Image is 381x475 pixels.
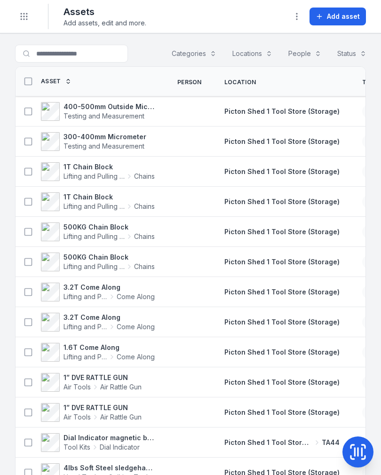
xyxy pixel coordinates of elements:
span: Lifting and Pulling Tools [63,292,107,301]
span: Testing and Measurement [63,112,144,120]
a: Picton Shed 1 Tool Store (Storage) [224,378,340,387]
a: Dial Indicator magnetic baseTool KitsDial Indicator [41,433,155,452]
a: 300-400mm MicrometerTesting and Measurement [41,132,146,151]
span: Picton Shed 1 Tool Store (Storage) [224,167,340,175]
strong: 3.2T Come Along [63,283,155,292]
a: 3.2T Come AlongLifting and Pulling ToolsCome Along [41,283,155,301]
span: Lifting and Pulling Tools [63,172,125,181]
button: People [282,45,327,63]
a: Picton Shed 1 Tool Store (Storage) [224,287,340,297]
h2: Assets [63,5,146,18]
span: Picton Shed 1 Tool Store (Storage) [224,288,340,296]
a: 1” DVE RATTLE GUNAir ToolsAir Rattle Gun [41,373,142,392]
a: 1T Chain BlockLifting and Pulling ToolsChains [41,192,155,211]
strong: 1” DVE RATTLE GUN [63,373,142,382]
span: Picton Shed 1 Tool Store (Storage) [224,107,340,115]
button: Add asset [310,8,366,25]
a: Picton Shed 1 Tool Store (Storage) [224,107,340,116]
strong: 1.6T Come Along [63,343,155,352]
span: Picton Shed 1 Tool Store (Storage) [224,228,340,236]
span: Come Along [117,292,155,301]
span: Add assets, edit and more. [63,18,146,28]
a: Picton Shed 1 Tool Store (Storage) [224,257,340,267]
button: Locations [226,45,278,63]
a: 1.6T Come AlongLifting and Pulling ToolsCome Along [41,343,155,362]
span: Picton Shed 1 Tool Store (Storage) [224,408,340,416]
span: Air Rattle Gun [100,412,142,422]
a: Picton Shed 1 Tool Store (Storage) [224,317,340,327]
a: Picton Shed 1 Tool Store (Storage) [224,137,340,146]
span: Come Along [117,352,155,362]
span: Come Along [117,322,155,332]
span: Picton Shed 1 Tool Store (Storage) [224,258,340,266]
strong: 1T Chain Block [63,162,155,172]
span: Air Tools [63,412,91,422]
span: Person [177,79,202,86]
span: Picton Shed 1 Tool Store (Storage) [224,198,340,206]
span: Picton Shed 1 Tool Store (Storage) [224,318,340,326]
strong: 3.2T Come Along [63,313,155,322]
span: Chains [134,232,155,241]
span: Dial Indicator [100,443,140,452]
strong: 1” DVE RATTLE GUN [63,403,142,412]
span: Air Rattle Gun [100,382,142,392]
span: Chains [134,172,155,181]
span: Lifting and Pulling Tools [63,232,125,241]
strong: 4lbs Soft Steel sledgehammer [63,463,155,473]
span: Location [224,79,256,86]
a: Picton Shed 1 Tool Store (Storage) [224,197,340,206]
a: 500KG Chain BlockLifting and Pulling ToolsChains [41,222,155,241]
span: Picton Shed 1 Tool Store (Storage) [224,137,340,145]
span: Lifting and Pulling Tools [63,262,125,271]
strong: 500KG Chain Block [63,253,155,262]
span: Lifting and Pulling Tools [63,202,125,211]
strong: 400-500mm Outside Micrometer [63,102,155,111]
span: TA44 [322,438,340,447]
strong: 1T Chain Block [63,192,155,202]
a: 1T Chain BlockLifting and Pulling ToolsChains [41,162,155,181]
span: Picton Shed 1 Tool Store (Storage) [224,378,340,386]
strong: 500KG Chain Block [63,222,155,232]
span: Tag [362,79,375,86]
a: 3.2T Come AlongLifting and Pulling ToolsCome Along [41,313,155,332]
span: Chains [134,262,155,271]
span: Lifting and Pulling Tools [63,322,107,332]
button: Categories [166,45,222,63]
a: 1” DVE RATTLE GUNAir ToolsAir Rattle Gun [41,403,142,422]
a: Picton Shed 1 Tool Store (Storage) [224,408,340,417]
span: Picton Shed 1 Tool Store (Storage) [224,438,312,447]
button: Status [331,45,373,63]
span: Air Tools [63,382,91,392]
span: Picton Shed 1 Tool Store (Storage) [224,348,340,356]
span: Tool Kits [63,443,90,452]
span: Add asset [327,12,360,21]
button: Toggle navigation [15,8,33,25]
a: Picton Shed 1 Tool Store (Storage) [224,348,340,357]
a: 500KG Chain BlockLifting and Pulling ToolsChains [41,253,155,271]
strong: 300-400mm Micrometer [63,132,146,142]
a: Picton Shed 1 Tool Store (Storage) [224,167,340,176]
strong: Dial Indicator magnetic base [63,433,155,443]
span: Asset [41,78,61,85]
a: Picton Shed 1 Tool Store (Storage)TA44 [224,438,340,447]
a: Picton Shed 1 Tool Store (Storage) [224,227,340,237]
a: Asset [41,78,71,85]
a: 400-500mm Outside MicrometerTesting and Measurement [41,102,155,121]
span: Lifting and Pulling Tools [63,352,107,362]
span: Testing and Measurement [63,142,144,150]
span: Chains [134,202,155,211]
